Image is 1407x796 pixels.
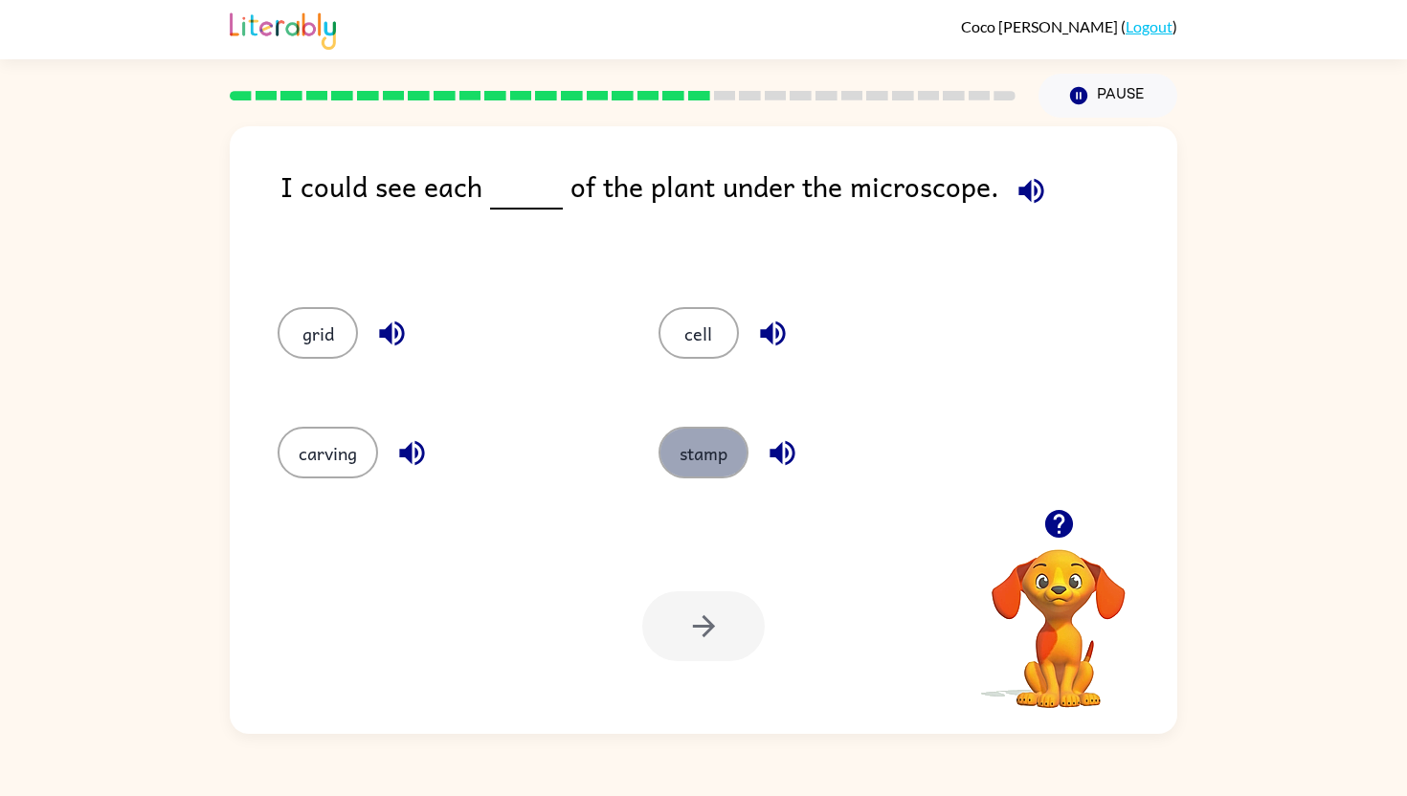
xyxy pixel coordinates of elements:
[659,307,739,359] button: cell
[659,427,748,478] button: stamp
[961,17,1121,35] span: Coco [PERSON_NAME]
[1126,17,1172,35] a: Logout
[1038,74,1177,118] button: Pause
[230,8,336,50] img: Literably
[963,520,1154,711] video: Your browser must support playing .mp4 files to use Literably. Please try using another browser.
[280,165,1177,269] div: I could see each of the plant under the microscope.
[278,307,358,359] button: grid
[961,17,1177,35] div: ( )
[278,427,378,478] button: carving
